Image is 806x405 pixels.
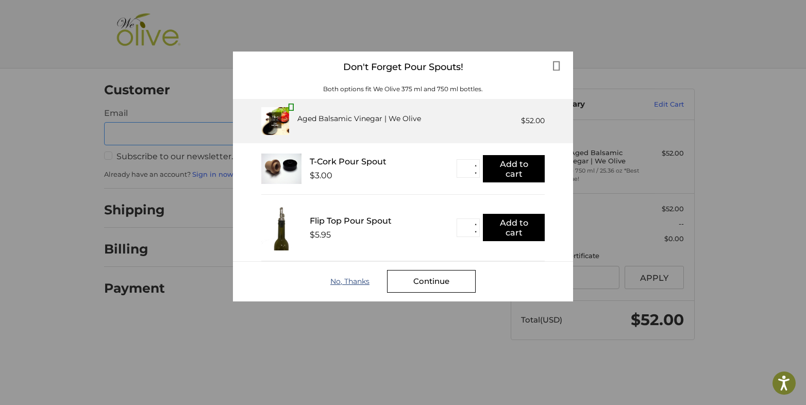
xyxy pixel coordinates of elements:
div: No, Thanks [330,277,387,285]
div: $3.00 [310,171,332,180]
button: ▲ [472,221,479,228]
div: Both options fit We Olive 375 ml and 750 ml bottles. [233,85,573,94]
img: T_Cork__22625.1711686153.233.225.jpg [261,154,301,184]
img: FTPS_bottle__43406.1705089544.233.225.jpg [261,205,301,250]
button: ▼ [472,169,479,177]
div: Aged Balsamic Vinegar | We Olive [297,113,421,124]
div: Don't Forget Pour Spouts! [233,52,573,83]
iframe: Google Customer Reviews [721,377,806,405]
p: We're away right now. Please check back later! [14,15,116,24]
button: ▲ [472,161,479,169]
div: T-Cork Pour Spout [310,157,457,166]
button: ▼ [472,228,479,236]
div: $5.95 [310,230,331,240]
button: Add to cart [483,155,545,182]
button: Open LiveChat chat widget [119,13,131,26]
div: Continue [387,270,476,293]
div: $52.00 [521,115,545,126]
button: Add to cart [483,214,545,241]
div: Flip Top Pour Spout [310,216,457,226]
